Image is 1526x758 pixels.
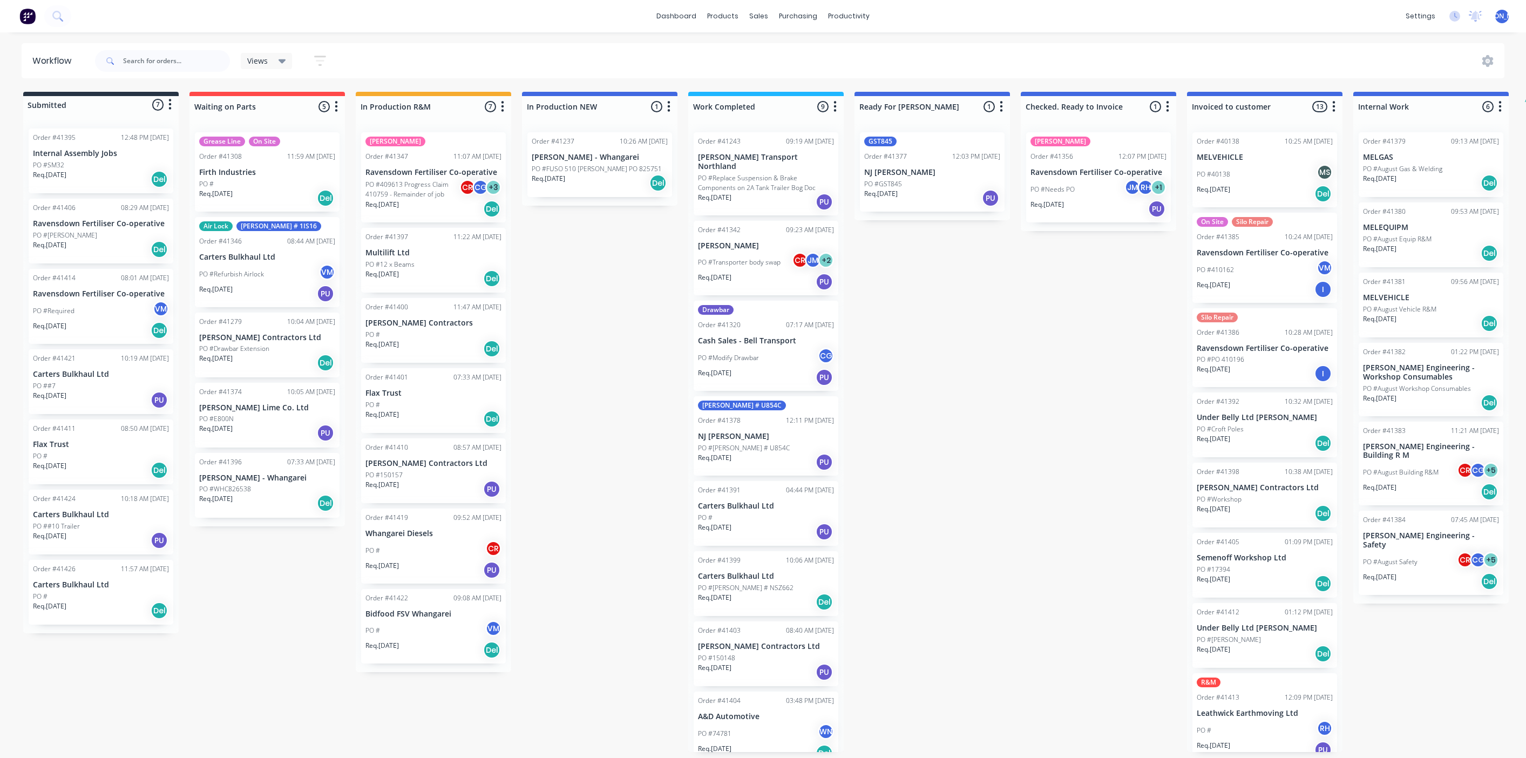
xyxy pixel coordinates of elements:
[816,523,833,540] div: PU
[199,403,335,412] p: [PERSON_NAME] Lime Co. Ltd
[485,540,501,557] div: CR
[982,189,999,207] div: PU
[199,168,335,177] p: Firth Industries
[698,432,834,441] p: NJ [PERSON_NAME]
[698,193,731,202] p: Req. [DATE]
[1030,185,1075,194] p: PO #Needs PO
[1197,495,1242,504] p: PO #Workshop
[1451,515,1499,525] div: 07:45 AM [DATE]
[199,317,242,327] div: Order #41279
[365,410,399,419] p: Req. [DATE]
[1481,394,1498,411] div: Del
[29,490,173,554] div: Order #4142410:18 AM [DATE]Carters Bulkhaul LtdPO ##10 TrailerReq.[DATE]PU
[29,560,173,625] div: Order #4142611:57 AM [DATE]Carters Bulkhaul LtdPO #Req.[DATE]Del
[33,440,169,449] p: Flax Trust
[1314,365,1332,382] div: I
[698,485,741,495] div: Order #41391
[199,179,214,189] p: PO #
[33,170,66,180] p: Req. [DATE]
[365,389,501,398] p: Flax Trust
[365,200,399,209] p: Req. [DATE]
[361,298,506,363] div: Order #4140011:47 AM [DATE][PERSON_NAME] ContractorsPO #Req.[DATE]Del
[1197,313,1238,322] div: Silo Repair
[864,189,898,199] p: Req. [DATE]
[33,306,74,316] p: PO #Required
[33,391,66,401] p: Req. [DATE]
[816,454,833,471] div: PU
[247,55,268,66] span: Views
[1363,557,1418,567] p: PO #August Safety
[199,484,251,494] p: PO #WHC826538
[29,128,173,193] div: Order #4139512:48 PM [DATE]Internal Assembly JobsPO #SM32Req.[DATE]Del
[1363,293,1499,302] p: MELVEHICLE
[698,137,741,146] div: Order #41243
[1363,515,1406,525] div: Order #41384
[199,189,233,199] p: Req. [DATE]
[792,252,808,268] div: CR
[483,410,500,428] div: Del
[698,513,713,523] p: PO #
[786,485,834,495] div: 04:44 PM [DATE]
[1285,397,1333,407] div: 10:32 AM [DATE]
[365,561,399,571] p: Req. [DATE]
[1192,392,1337,457] div: Order #4139210:32 AM [DATE]Under Belly Ltd [PERSON_NAME]PO #Croft PolesReq.[DATE]Del
[33,160,64,170] p: PO #SM32
[694,481,838,546] div: Order #4139104:44 PM [DATE]Carters Bulkhaul LtdPO #Req.[DATE]PU
[1363,384,1471,394] p: PO #August Workshop Consumables
[1314,435,1332,452] div: Del
[365,168,501,177] p: Ravensdown Fertiliser Co-operative
[860,132,1005,212] div: GST845Order #4137712:03 PM [DATE]NJ [PERSON_NAME]PO #GST845Req.[DATE]PU
[199,285,233,294] p: Req. [DATE]
[1363,153,1499,162] p: MELGAS
[199,269,264,279] p: PO #Refurbish Airlock
[29,419,173,484] div: Order #4141108:50 AM [DATE]Flax TrustPO #Req.[DATE]Del
[1363,234,1432,244] p: PO #August Equip R&M
[33,203,76,213] div: Order #41406
[199,494,233,504] p: Req. [DATE]
[365,152,408,161] div: Order #41347
[29,199,173,263] div: Order #4140608:29 AM [DATE]Ravensdown Fertiliser Co-operativePO #[PERSON_NAME]Req.[DATE]Del
[698,572,834,581] p: Carters Bulkhaul Ltd
[786,556,834,565] div: 10:06 AM [DATE]
[33,354,76,363] div: Order #41421
[864,152,907,161] div: Order #41377
[1451,426,1499,436] div: 11:21 AM [DATE]
[365,480,399,490] p: Req. [DATE]
[317,189,334,207] div: Del
[1363,164,1442,174] p: PO #August Gas & Welding
[698,336,834,346] p: Cash Sales - Bell Transport
[694,132,838,215] div: Order #4124309:19 AM [DATE][PERSON_NAME] Transport NorthlandPO #Replace Suspension & Brake Compon...
[1150,179,1166,195] div: + 1
[287,387,335,397] div: 10:05 AM [DATE]
[1359,273,1503,337] div: Order #4138109:56 AM [DATE]MELVEHICLEPO #August Vehicle R&MReq.[DATE]Del
[365,260,415,269] p: PO #12 x Beams
[365,248,501,258] p: Multilift Ltd
[816,369,833,386] div: PU
[121,273,169,283] div: 08:01 AM [DATE]
[483,270,500,287] div: Del
[365,180,459,199] p: PO #409613 Progress Claim 410759 - Remainder of job
[1457,552,1473,568] div: CR
[532,164,662,174] p: PO #FUSO 510 [PERSON_NAME] PO 825751
[365,400,380,410] p: PO #
[365,319,501,328] p: [PERSON_NAME] Contractors
[1483,462,1499,478] div: + 5
[361,438,506,503] div: Order #4141008:57 AM [DATE][PERSON_NAME] Contractors LtdPO #150157Req.[DATE]PU
[1285,537,1333,547] div: 01:09 PM [DATE]
[694,221,838,296] div: Order #4134209:23 AM [DATE][PERSON_NAME]PO #Transporter body swapCRJM+2Req.[DATE]PU
[317,424,334,442] div: PU
[33,133,76,143] div: Order #41395
[365,302,408,312] div: Order #41400
[151,171,168,188] div: Del
[33,451,48,461] p: PO #
[195,383,340,448] div: Order #4137410:05 AM [DATE][PERSON_NAME] Lime Co. LtdPO #E800NReq.[DATE]PU
[1359,132,1503,197] div: Order #4137909:13 AM [DATE]MELGASPO #August Gas & WeldingReq.[DATE]Del
[864,179,902,189] p: PO #GST845
[698,225,741,235] div: Order #41342
[33,321,66,331] p: Req. [DATE]
[698,523,731,532] p: Req. [DATE]
[1192,533,1337,598] div: Order #4140501:09 PM [DATE]Semenoff Workshop LtdPO #17394Req.[DATE]Del
[1363,531,1499,550] p: [PERSON_NAME] Engineering - Safety
[453,443,501,452] div: 08:57 AM [DATE]
[365,443,408,452] div: Order #41410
